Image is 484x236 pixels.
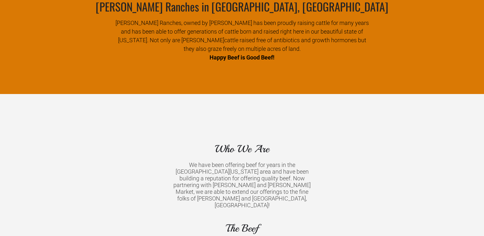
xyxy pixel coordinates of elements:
[184,37,366,52] span: cattle raised free of antibiotics and growth hormones but they also graze freely on multiple acre...
[171,161,313,208] div: We have been offering beef for years in the [GEOGRAPHIC_DATA][US_STATE] area and have been buildi...
[215,143,269,155] span: Who We Are
[171,222,313,235] div: The Beef
[115,20,369,43] font: [PERSON_NAME] Ranches, owned by [PERSON_NAME] has been proudly raising cattle for many years and ...
[210,54,274,61] b: Happy Beef is Good Beef!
